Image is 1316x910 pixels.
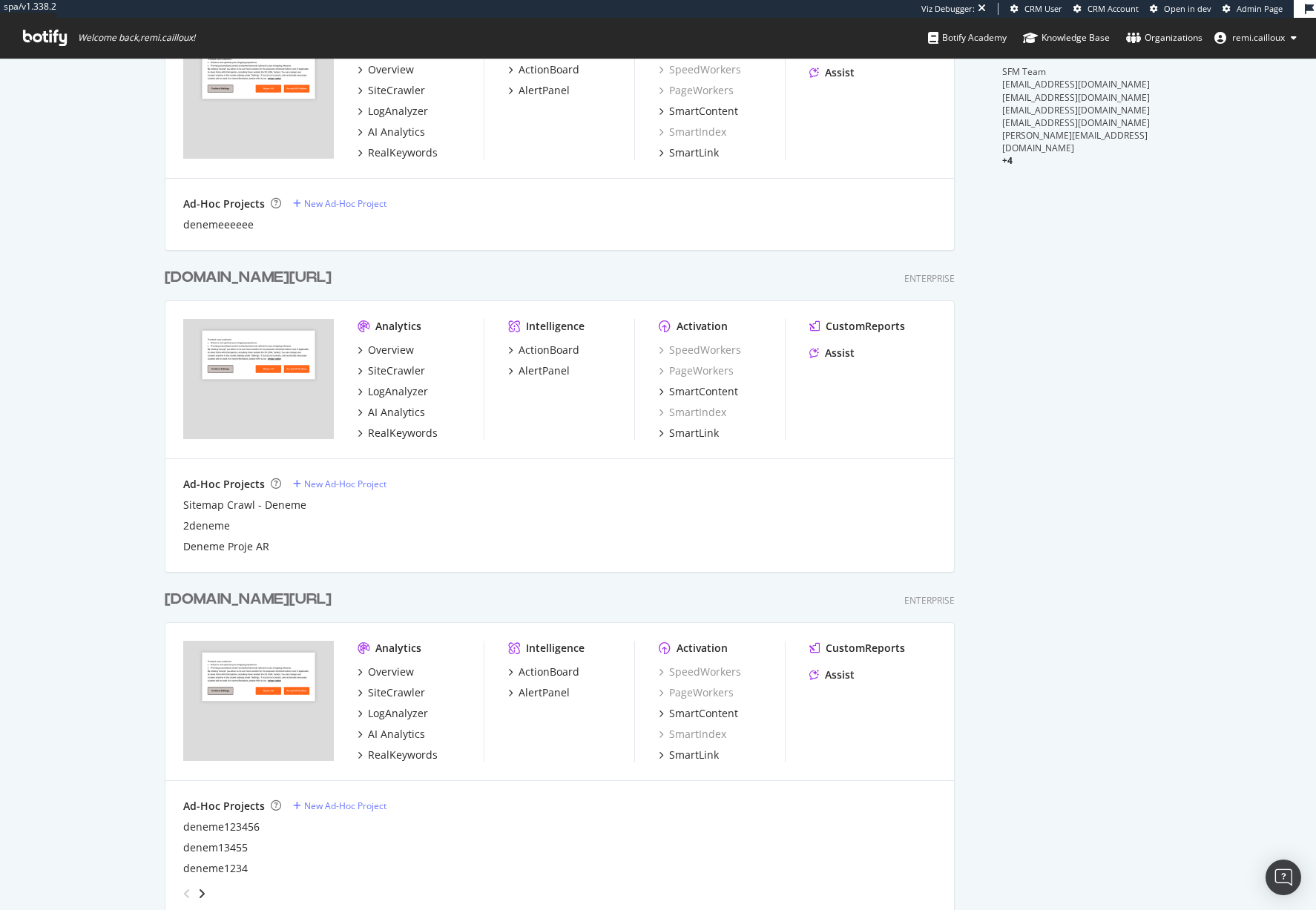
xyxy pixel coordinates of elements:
[508,343,579,357] a: ActionBoard
[368,727,425,742] div: AI Analytics
[1002,65,1151,78] div: SFM Team
[177,882,197,906] div: angle-left
[183,799,265,814] div: Ad-Hoc Projects
[508,62,579,77] a: ActionBoard
[368,706,428,721] div: LogAnalyzer
[659,685,734,700] div: PageWorkers
[659,104,738,119] a: SmartContent
[825,346,855,360] div: Assist
[921,3,975,15] div: Viz Debugger:
[368,62,414,77] div: Overview
[508,665,579,679] a: ActionBoard
[293,478,386,490] a: New Ad-Hoc Project
[809,65,855,80] a: Assist
[677,641,728,656] div: Activation
[669,706,738,721] div: SmartContent
[368,145,438,160] div: RealKeywords
[368,685,425,700] div: SiteCrawler
[358,426,438,441] a: RealKeywords
[904,594,955,607] div: Enterprise
[375,641,421,656] div: Analytics
[368,125,425,139] div: AI Analytics
[358,665,414,679] a: Overview
[659,748,719,762] a: SmartLink
[669,426,719,441] div: SmartLink
[183,498,306,512] div: Sitemap Crawl - Deneme
[165,267,332,289] div: [DOMAIN_NAME][URL]
[1024,3,1062,14] span: CRM User
[183,861,248,876] a: deneme1234
[358,706,428,721] a: LogAnalyzer
[1203,26,1309,50] button: remi.cailloux
[928,30,1007,45] div: Botify Academy
[183,539,269,554] div: Deneme Proje AR
[508,83,570,98] a: AlertPanel
[826,641,905,656] div: CustomReports
[183,319,334,439] img: trendyol.com/ar
[368,83,425,98] div: SiteCrawler
[677,319,728,334] div: Activation
[826,319,905,334] div: CustomReports
[659,125,726,139] a: SmartIndex
[358,685,425,700] a: SiteCrawler
[1002,129,1148,154] span: [PERSON_NAME][EMAIL_ADDRESS][DOMAIN_NAME]
[508,363,570,378] a: AlertPanel
[183,840,248,855] a: denem13455
[368,343,414,357] div: Overview
[358,62,414,77] a: Overview
[519,62,579,77] div: ActionBoard
[659,384,738,399] a: SmartContent
[1002,91,1150,104] span: [EMAIL_ADDRESS][DOMAIN_NAME]
[183,197,265,211] div: Ad-Hoc Projects
[368,748,438,762] div: RealKeywords
[358,83,425,98] a: SiteCrawler
[368,363,425,378] div: SiteCrawler
[358,384,428,399] a: LogAnalyzer
[358,125,425,139] a: AI Analytics
[1023,18,1110,58] a: Knowledge Base
[1002,154,1013,167] span: + 4
[183,39,334,159] img: trendyol.com/ro
[659,62,741,77] a: SpeedWorkers
[825,65,855,80] div: Assist
[659,145,719,160] a: SmartLink
[659,343,741,357] a: SpeedWorkers
[293,799,386,812] a: New Ad-Hoc Project
[519,685,570,700] div: AlertPanel
[659,665,741,679] a: SpeedWorkers
[78,32,195,44] span: Welcome back, remi.cailloux !
[659,706,738,721] a: SmartContent
[1002,78,1150,90] span: [EMAIL_ADDRESS][DOMAIN_NAME]
[928,18,1007,58] a: Botify Academy
[1126,30,1203,45] div: Organizations
[368,104,428,119] div: LogAnalyzer
[304,197,386,210] div: New Ad-Hoc Project
[526,319,585,334] div: Intelligence
[165,267,338,289] a: [DOMAIN_NAME][URL]
[809,346,855,360] a: Assist
[165,589,338,610] a: [DOMAIN_NAME][URL]
[368,665,414,679] div: Overview
[669,145,719,160] div: SmartLink
[659,727,726,742] a: SmartIndex
[1002,116,1150,129] span: [EMAIL_ADDRESS][DOMAIN_NAME]
[519,363,570,378] div: AlertPanel
[1088,3,1139,14] span: CRM Account
[659,363,734,378] div: PageWorkers
[669,748,719,762] div: SmartLink
[1073,3,1139,15] a: CRM Account
[358,748,438,762] a: RealKeywords
[669,104,738,119] div: SmartContent
[519,665,579,679] div: ActionBoard
[519,83,570,98] div: AlertPanel
[183,518,230,533] div: 2deneme
[659,83,734,98] a: PageWorkers
[183,820,260,834] a: deneme123456
[659,405,726,420] a: SmartIndex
